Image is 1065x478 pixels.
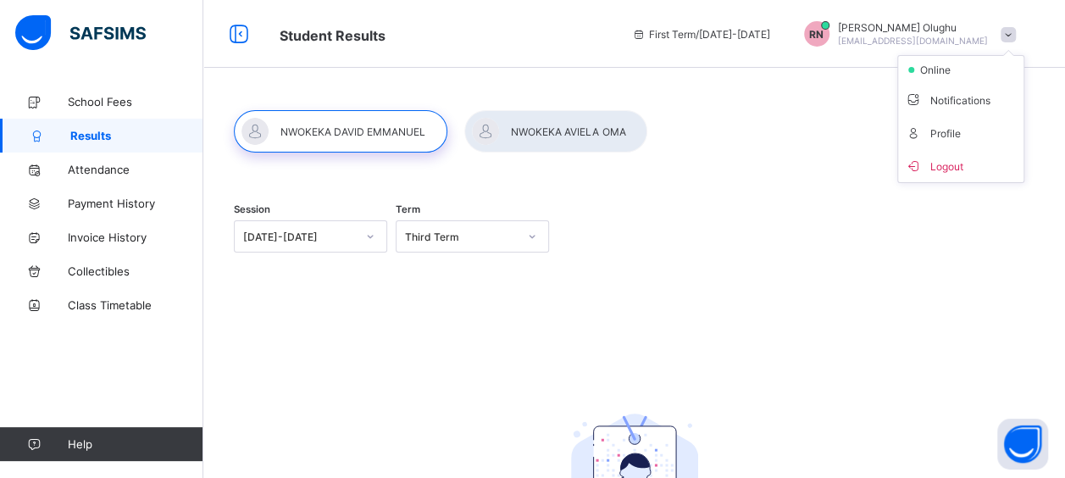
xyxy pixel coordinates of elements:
[898,149,1023,182] li: dropdown-list-item-buttom-7
[68,95,203,108] span: School Fees
[68,197,203,210] span: Payment History
[68,437,202,451] span: Help
[905,123,1017,142] span: Profile
[898,56,1023,83] li: dropdown-list-item-null-2
[905,156,1017,175] span: Logout
[905,90,1017,109] span: Notifications
[632,28,770,41] span: session/term information
[70,129,203,142] span: Results
[68,298,203,312] span: Class Timetable
[405,231,518,243] div: Third Term
[280,27,386,44] span: Student Results
[898,83,1023,116] li: dropdown-list-item-text-3
[997,419,1048,470] button: Open asap
[918,64,961,76] span: online
[838,36,988,46] span: [EMAIL_ADDRESS][DOMAIN_NAME]
[898,116,1023,149] li: dropdown-list-item-text-4
[68,163,203,176] span: Attendance
[68,264,203,278] span: Collectibles
[838,21,988,34] span: [PERSON_NAME] Olughu
[396,203,420,215] span: Term
[234,203,270,215] span: Session
[787,21,1024,47] div: Richard NwokekaOlughu
[15,15,146,51] img: safsims
[68,231,203,244] span: Invoice History
[243,231,356,243] div: [DATE]-[DATE]
[809,28,824,41] span: RN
